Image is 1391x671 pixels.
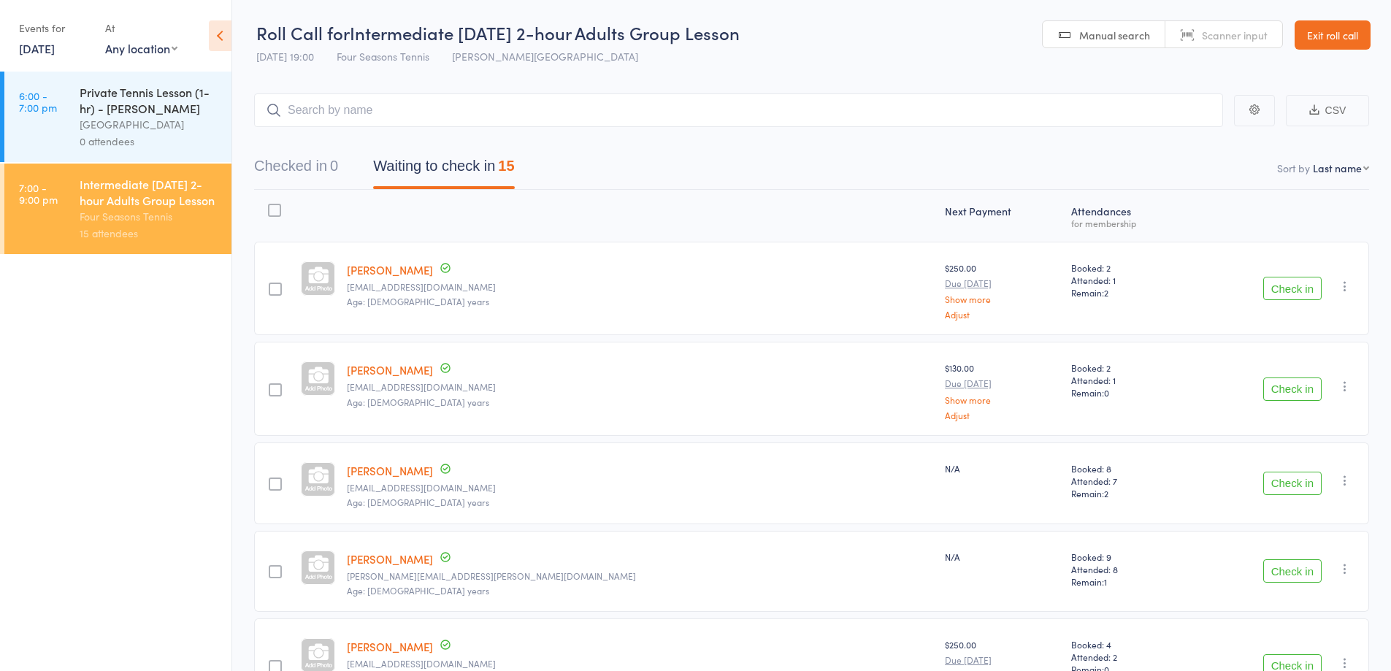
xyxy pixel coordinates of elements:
[347,659,933,669] small: cergae@hotmail.com
[347,362,433,377] a: [PERSON_NAME]
[1071,487,1183,499] span: Remain:
[945,462,1059,475] div: N/A
[1263,472,1322,495] button: Check in
[347,262,433,277] a: [PERSON_NAME]
[347,396,489,408] span: Age: [DEMOGRAPHIC_DATA] years
[19,16,91,40] div: Events for
[80,84,219,116] div: Private Tennis Lesson (1-hr) - [PERSON_NAME]
[80,225,219,242] div: 15 attendees
[4,72,231,162] a: 6:00 -7:00 pmPrivate Tennis Lesson (1-hr) - [PERSON_NAME][GEOGRAPHIC_DATA]0 attendees
[330,158,338,174] div: 0
[498,158,514,174] div: 15
[19,182,58,205] time: 7:00 - 9:00 pm
[945,261,1059,319] div: $250.00
[1079,28,1150,42] span: Manual search
[1071,374,1183,386] span: Attended: 1
[347,295,489,307] span: Age: [DEMOGRAPHIC_DATA] years
[1071,286,1183,299] span: Remain:
[105,16,177,40] div: At
[350,20,740,45] span: Intermediate [DATE] 2-hour Adults Group Lesson
[1295,20,1371,50] a: Exit roll call
[1104,487,1108,499] span: 2
[254,93,1223,127] input: Search by name
[1277,161,1310,175] label: Sort by
[945,395,1059,404] a: Show more
[347,571,933,581] small: gerald.dionisio@gmail.com
[945,551,1059,563] div: N/A
[1065,196,1189,235] div: Atten­dances
[256,49,314,64] span: [DATE] 19:00
[80,133,219,150] div: 0 attendees
[80,116,219,133] div: [GEOGRAPHIC_DATA]
[452,49,638,64] span: [PERSON_NAME][GEOGRAPHIC_DATA]
[347,483,933,493] small: gmdietrich2022@outlook.com
[1071,563,1183,575] span: Attended: 8
[1263,277,1322,300] button: Check in
[945,278,1059,288] small: Due [DATE]
[373,150,514,189] button: Waiting to check in15
[347,282,933,292] small: surenchand@hotmail.com
[939,196,1065,235] div: Next Payment
[347,551,433,567] a: [PERSON_NAME]
[256,20,350,45] span: Roll Call for
[945,655,1059,665] small: Due [DATE]
[80,208,219,225] div: Four Seasons Tennis
[1071,274,1183,286] span: Attended: 1
[1071,462,1183,475] span: Booked: 8
[1071,386,1183,399] span: Remain:
[945,378,1059,388] small: Due [DATE]
[19,90,57,113] time: 6:00 - 7:00 pm
[1071,218,1183,228] div: for membership
[1263,559,1322,583] button: Check in
[254,150,338,189] button: Checked in0
[347,496,489,508] span: Age: [DEMOGRAPHIC_DATA] years
[347,382,933,392] small: evajanetloves@gmail.com
[945,361,1059,419] div: $130.00
[1071,551,1183,563] span: Booked: 9
[1202,28,1268,42] span: Scanner input
[1071,361,1183,374] span: Booked: 2
[1313,161,1362,175] div: Last name
[4,164,231,254] a: 7:00 -9:00 pmIntermediate [DATE] 2-hour Adults Group LessonFour Seasons Tennis15 attendees
[80,176,219,208] div: Intermediate [DATE] 2-hour Adults Group Lesson
[1071,475,1183,487] span: Attended: 7
[945,310,1059,319] a: Adjust
[945,294,1059,304] a: Show more
[1286,95,1369,126] button: CSV
[1071,575,1183,588] span: Remain:
[1104,286,1108,299] span: 2
[1104,386,1109,399] span: 0
[347,463,433,478] a: [PERSON_NAME]
[347,639,433,654] a: [PERSON_NAME]
[1104,575,1107,588] span: 1
[1071,638,1183,651] span: Booked: 4
[1071,261,1183,274] span: Booked: 2
[945,410,1059,420] a: Adjust
[105,40,177,56] div: Any location
[1071,651,1183,663] span: Attended: 2
[1263,377,1322,401] button: Check in
[337,49,429,64] span: Four Seasons Tennis
[19,40,55,56] a: [DATE]
[347,584,489,597] span: Age: [DEMOGRAPHIC_DATA] years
